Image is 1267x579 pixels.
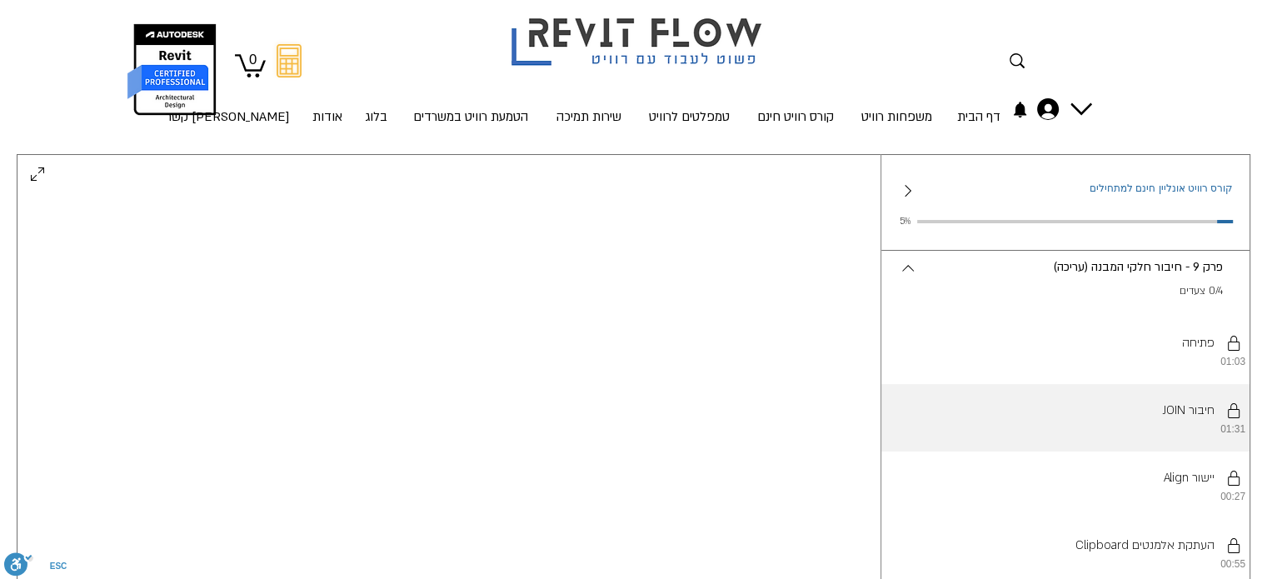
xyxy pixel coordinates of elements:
[918,258,1223,277] p: פרק 9 - חיבור חלקי המבנה (עריכה)
[1111,469,1219,487] p: Align יישור
[855,93,939,140] p: משפחות רוויט
[751,93,841,140] p: קורס רוויט חינם
[159,93,296,140] p: [PERSON_NAME] קשר
[126,23,218,116] img: autodesk certified professional in revit for architectural design יונתן אלדד
[235,52,266,77] a: עגלה עם 0 פריטים
[354,92,399,126] a: בלוג
[1031,93,1075,125] div: החשבון של ליאל אליאסיאן
[1023,536,1245,570] button: יש להשלים את השלבים לפי הסדר.Clipboard העתקת אלמנטים00:55
[1130,333,1245,367] button: יש להשלים את השלבים לפי הסדר.פתיחה01:03
[1111,468,1245,502] button: יש להשלים את השלבים לפי הסדר.Align יישור00:27
[550,93,628,140] p: שירות תמיכה
[1011,101,1029,118] a: התראות
[849,92,945,126] a: משפחות רוויט
[222,92,1013,126] nav: אתר
[642,93,736,140] p: טמפלטים לרוויט
[301,92,354,126] a: אודות
[543,92,636,126] a: שירות תמיכה
[1157,356,1245,367] p: 01:03
[928,182,1233,195] h1: קורס רוויט אונליין חינם למתחילים
[1130,334,1219,352] p: פתיחה
[358,93,394,140] p: בלוג
[1139,491,1245,502] p: 00:27
[1023,537,1219,555] p: Clipboard העתקת אלמנטים
[407,93,535,140] p: הטמעת רוויט במשרדים
[900,215,910,229] span: 5%
[399,92,543,126] a: הטמעת רוויט במשרדים
[277,44,302,77] svg: מחשבון מעבר מאוטוקאד לרוויט
[900,220,1233,223] div: Participant Progress
[636,92,743,126] a: טמפלטים לרוויט
[945,92,1013,126] a: דף הבית
[918,283,1223,300] p: 0/4 צעדים
[1050,558,1245,570] p: 00:55
[743,92,849,126] a: קורס רוויט חינם
[232,92,301,126] a: [PERSON_NAME] קשר
[898,258,1233,300] button: פרק 9 - חיבור חלקי המבנה (עריכה).0/4 צעדים
[249,52,257,67] text: 0
[306,93,349,140] p: אודות
[898,181,918,201] button: Collapse sidebar
[27,164,47,187] button: Enter Fullscreen Mode
[950,93,1007,140] p: דף הבית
